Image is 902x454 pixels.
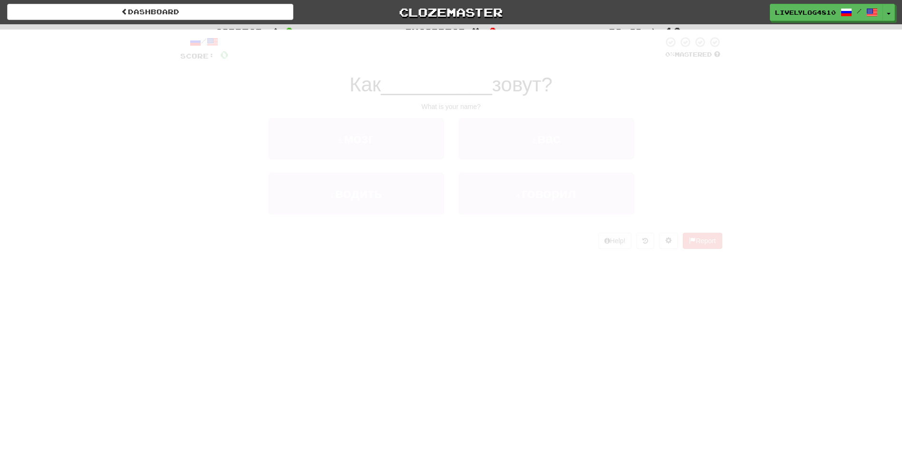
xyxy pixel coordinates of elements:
[857,8,862,14] span: /
[458,173,634,214] button: 4.говорил
[268,173,444,214] button: 3.водить
[609,27,642,36] span: To go
[308,4,594,20] a: Clozemaster
[338,137,344,145] small: 1 .
[537,131,560,146] span: вас
[636,233,654,249] button: Round history (alt+y)
[532,137,538,145] small: 2 .
[775,8,836,17] span: LivelyLog4810
[522,186,576,201] span: говорил
[770,4,883,21] a: LivelyLog4810 /
[665,25,681,37] span: 10
[349,73,381,96] span: Как
[220,49,228,60] span: 0
[180,52,214,60] span: Score:
[663,50,722,59] div: Mastered
[269,28,279,36] span: :
[335,186,383,201] span: водить
[458,118,634,159] button: 2.вас
[649,28,659,36] span: :
[285,25,293,37] span: 0
[7,4,293,20] a: Dashboard
[268,118,444,159] button: 1.мозг
[683,233,722,249] button: Report
[598,233,632,249] button: Help!
[215,27,262,36] span: Correct
[180,102,722,111] div: What is your name?
[344,131,374,146] span: мозг
[180,36,228,48] div: /
[405,27,465,36] span: Incorrect
[330,192,335,199] small: 3 .
[492,73,553,96] span: зовут?
[472,28,482,36] span: :
[516,192,522,199] small: 4 .
[381,73,492,96] span: __________
[665,50,675,58] span: 0 %
[489,25,497,37] span: 0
